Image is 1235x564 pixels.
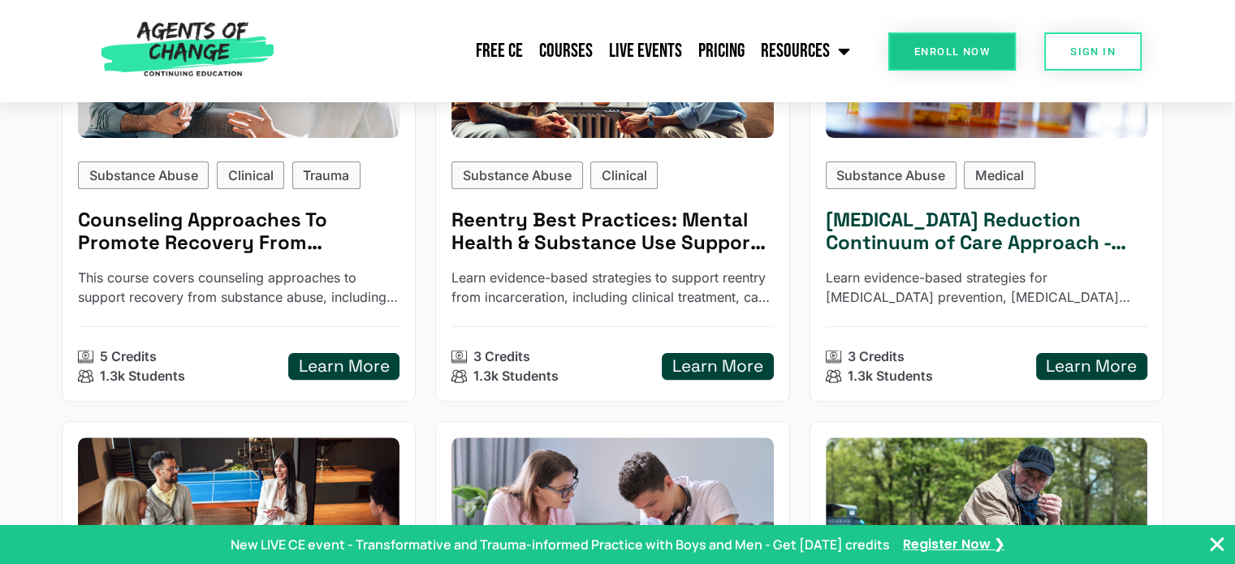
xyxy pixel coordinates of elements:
[228,166,274,185] p: Clinical
[602,166,647,185] p: Clinical
[1044,32,1142,71] a: SIGN IN
[975,166,1024,185] p: Medical
[903,536,1004,553] a: Register Now ❯
[1046,356,1137,377] h5: Learn More
[1207,535,1227,554] button: Close Banner
[78,268,399,307] p: This course covers counseling approaches to support recovery from substance abuse, including harm...
[753,31,858,71] a: Resources
[78,209,399,256] h5: Counseling Approaches To Promote Recovery From Substance Use - Reading Based
[100,366,185,385] p: 1.3k Students
[826,268,1147,307] p: Learn evidence-based strategies for opioid overdose prevention, naloxone distribution, and MOUD d...
[690,31,753,71] a: Pricing
[672,356,763,377] h5: Learn More
[473,347,530,366] p: 3 Credits
[914,46,990,57] span: Enroll Now
[303,166,349,185] p: Trauma
[299,356,390,377] h5: Learn More
[231,535,890,554] p: New LIVE CE event - Transformative and Trauma-informed Practice with Boys and Men - Get [DATE] cr...
[836,166,945,185] p: Substance Abuse
[468,31,531,71] a: Free CE
[451,209,773,256] h5: Reentry Best Practices: Mental Health & Substance Use Support After Incarceration - Reading Based
[89,166,198,185] p: Substance Abuse
[282,31,858,71] nav: Menu
[531,31,601,71] a: Courses
[473,366,559,385] p: 1.3k Students
[451,268,773,307] p: Learn evidence-based strategies to support reentry from incarceration, including clinical treatme...
[888,32,1016,71] a: Enroll Now
[463,166,572,185] p: Substance Abuse
[848,366,933,385] p: 1.3k Students
[601,31,690,71] a: Live Events
[826,209,1147,256] h5: Opioid-Overdose Reduction Continuum of Care Approach - Reading Based
[1070,46,1116,57] span: SIGN IN
[848,347,905,366] p: 3 Credits
[100,347,157,366] p: 5 Credits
